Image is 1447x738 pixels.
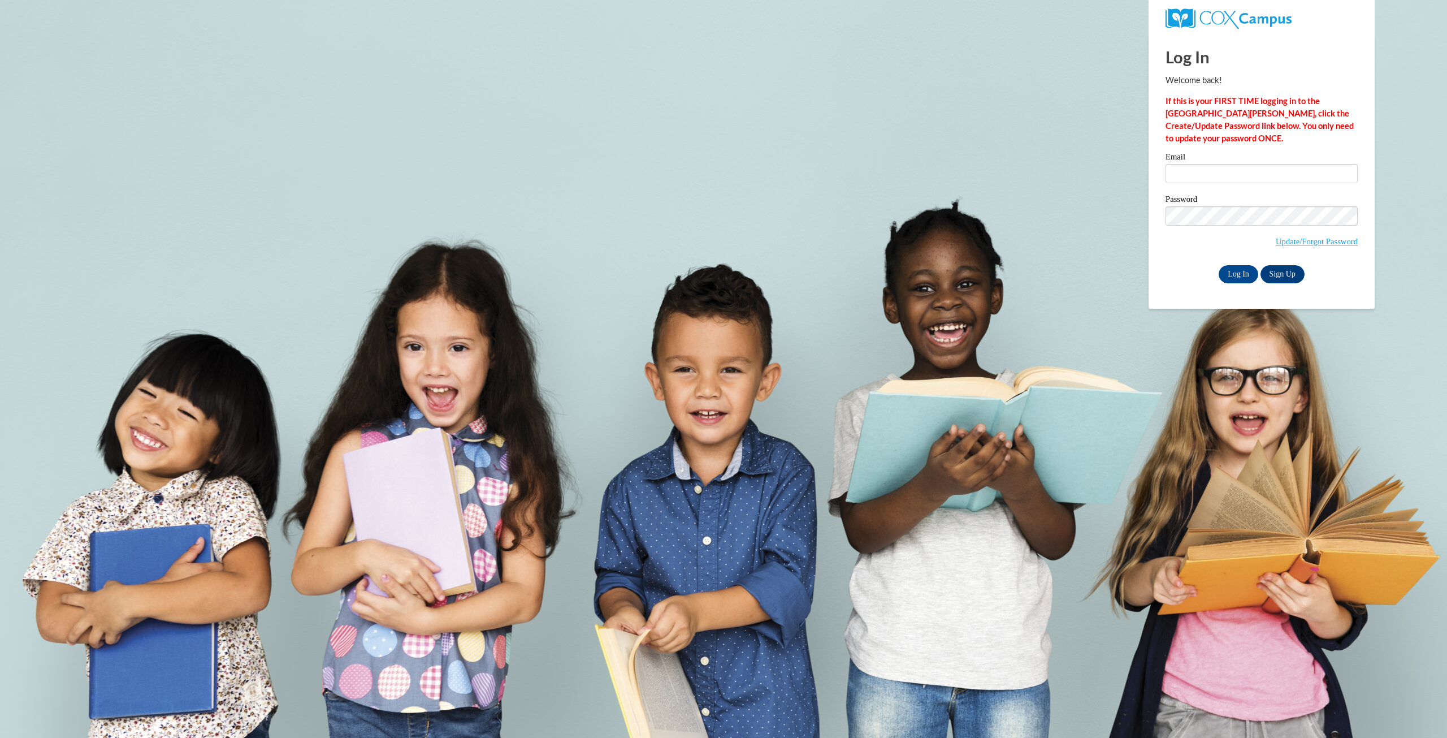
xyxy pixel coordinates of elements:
[1260,265,1305,283] a: Sign Up
[1166,8,1292,29] img: COX Campus
[1166,74,1358,87] p: Welcome back!
[1166,153,1358,164] label: Email
[1166,45,1358,68] h1: Log In
[1166,96,1354,143] strong: If this is your FIRST TIME logging in to the [GEOGRAPHIC_DATA][PERSON_NAME], click the Create/Upd...
[1276,237,1358,246] a: Update/Forgot Password
[1219,265,1258,283] input: Log In
[1166,195,1358,206] label: Password
[1166,13,1292,23] a: COX Campus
